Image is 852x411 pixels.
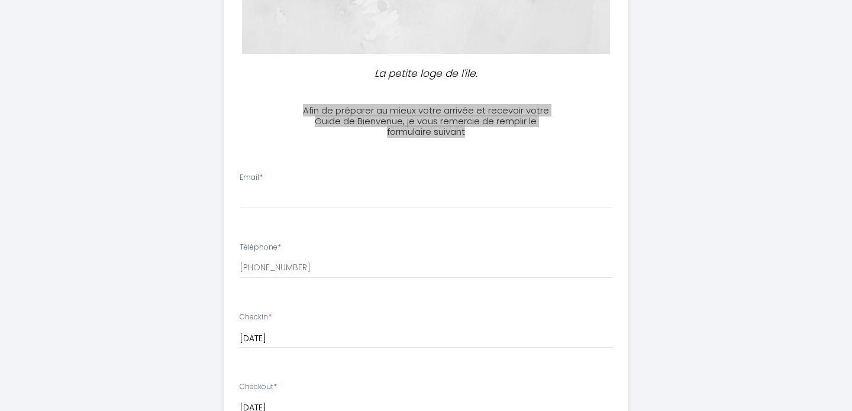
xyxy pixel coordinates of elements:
label: Checkin [240,312,272,323]
label: Téléphone [240,242,281,253]
p: La petite loge de l'ile. [299,66,553,82]
h3: Afin de préparer au mieux votre arrivée et recevoir votre Guide de Bienvenue, je vous remercie de... [294,105,557,137]
label: Email [240,172,263,183]
label: Checkout [240,381,277,393]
